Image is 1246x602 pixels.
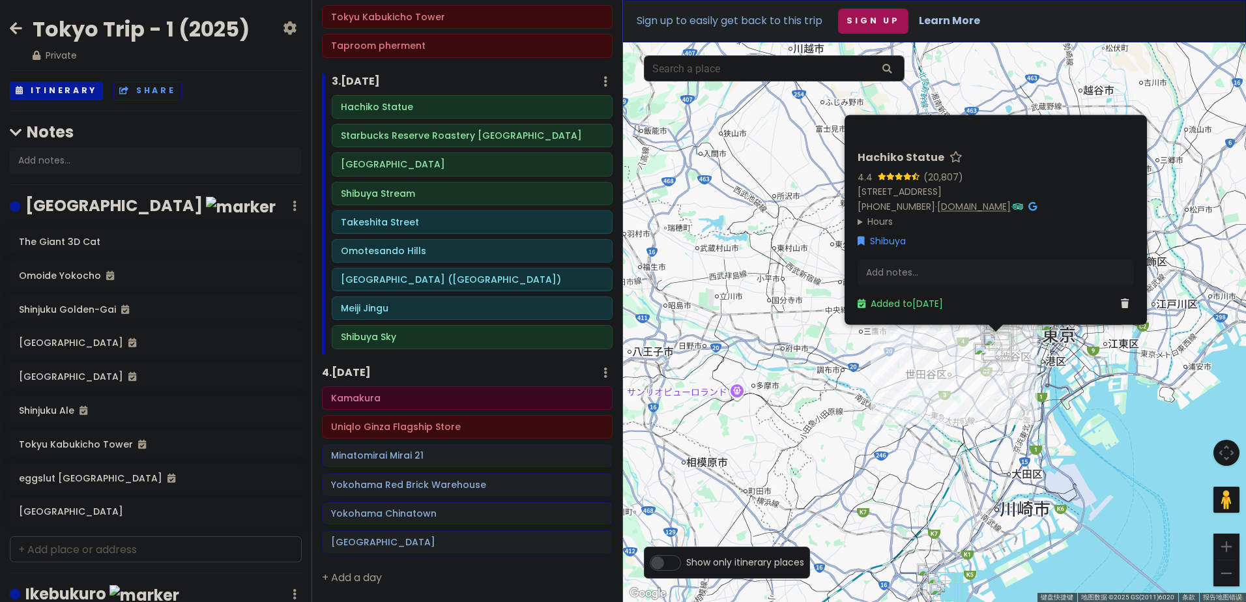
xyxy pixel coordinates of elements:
[341,216,603,228] h6: Takeshita Street
[128,338,136,347] i: Added to itinerary
[10,147,302,175] div: Add notes...
[983,332,1011,361] div: Shibuya Sky
[858,297,943,310] a: Added to[DATE]
[983,334,1012,362] div: Shibuya Stream
[322,366,371,380] h6: 4 . [DATE]
[341,130,603,141] h6: Starbucks Reserve Roastery Tokyo
[981,332,1010,360] div: Hachiko Statue
[949,151,963,165] a: Star place
[919,13,980,28] a: Learn More
[858,170,878,184] div: 4.4
[1213,560,1239,586] button: 缩小
[10,536,302,562] input: + Add place or address
[322,570,382,585] a: + Add a day
[1182,594,1195,601] a: 条款
[1031,301,1060,330] div: Imperial Palace
[858,151,944,165] h6: Hachiko Statue
[331,421,603,433] h6: Uniqlo Ginza Flagship Store
[121,305,129,314] i: Added to itinerary
[626,585,669,602] a: 在 Google 地图中打开此区域（会打开一个新窗口）
[686,555,804,569] span: Show only itinerary places
[923,170,963,184] div: (20,807)
[331,479,603,491] h6: Yokohama Red Brick Warehouse
[106,271,114,280] i: Added to itinerary
[1013,202,1023,211] i: Tripadvisor
[1121,296,1134,311] a: Delete place
[19,236,292,248] h6: The Giant 3D Cat
[19,371,292,382] h6: [GEOGRAPHIC_DATA]
[341,158,603,170] h6: Miyashita Park
[341,188,603,199] h6: Shibuya Stream
[858,151,1134,229] div: · ·
[19,270,292,281] h6: Omoide Yokocho
[974,343,1002,371] div: Starbucks Reserve Roastery Tokyo
[167,474,175,483] i: Added to itinerary
[858,234,906,248] a: Shibuya
[10,81,103,100] button: Itinerary
[331,450,603,461] h6: Minatomirai Mirai 21
[33,16,250,43] h2: Tokyo Trip - 1 (2025)
[33,48,250,63] span: Private
[332,75,380,89] h6: 3 . [DATE]
[1081,594,1174,601] span: 地图数据 ©2025 GS(2011)6020
[1041,593,1073,602] button: 键盘快捷键
[1213,534,1239,560] button: 放大
[128,372,136,381] i: Added to itinerary
[1041,319,1069,347] div: Uniqlo Ginza Flagship Store
[206,197,276,217] img: marker
[331,508,603,519] h6: Yokohama Chinatown
[983,328,1011,357] div: Miyashita Park
[937,200,1011,213] a: [DOMAIN_NAME]
[138,440,146,449] i: Added to itinerary
[331,11,603,23] h6: Tokyu Kabukicho Tower
[626,585,669,602] img: Google
[80,406,87,415] i: Added to itinerary
[19,506,292,517] h6: [GEOGRAPHIC_DATA]
[341,101,603,113] h6: Hachiko Statue
[927,572,955,601] div: Yokohama Red Brick Warehouse
[644,55,905,81] input: Search a place
[858,200,935,213] a: [PHONE_NUMBER]
[858,214,1134,229] summary: Hours
[19,438,292,450] h6: Tokyu Kabukicho Tower
[331,536,603,548] h6: Yamashita Park
[341,302,603,314] h6: Meiji Jingu
[341,331,603,343] h6: Shibuya Sky
[1203,594,1242,601] a: 报告地图错误
[917,564,946,592] div: Minatomirai Mirai 21
[19,337,292,349] h6: [GEOGRAPHIC_DATA]
[1108,115,1139,146] button: 关闭
[19,405,292,416] h6: Shinjuku Ale
[341,274,603,285] h6: Tokyu Plaza Harajuku (Harakado)
[25,195,276,217] h4: [GEOGRAPHIC_DATA]
[19,472,292,484] h6: eggslut [GEOGRAPHIC_DATA]
[331,392,603,404] h6: Kamakura
[341,245,603,257] h6: Omotesando Hills
[331,40,603,51] h6: Taproom pherment
[113,81,181,100] button: Share
[1213,487,1239,513] button: 将街景小人拖到地图上以打开街景
[858,185,942,198] a: [STREET_ADDRESS]
[10,122,302,142] h4: Notes
[858,259,1134,287] div: Add notes...
[838,8,908,34] button: Sign Up
[1028,202,1037,211] i: Google Maps
[980,311,1009,340] div: Meiji Jingu
[1213,440,1239,466] button: 地图镜头控件
[19,304,292,315] h6: Shinjuku Golden-Gai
